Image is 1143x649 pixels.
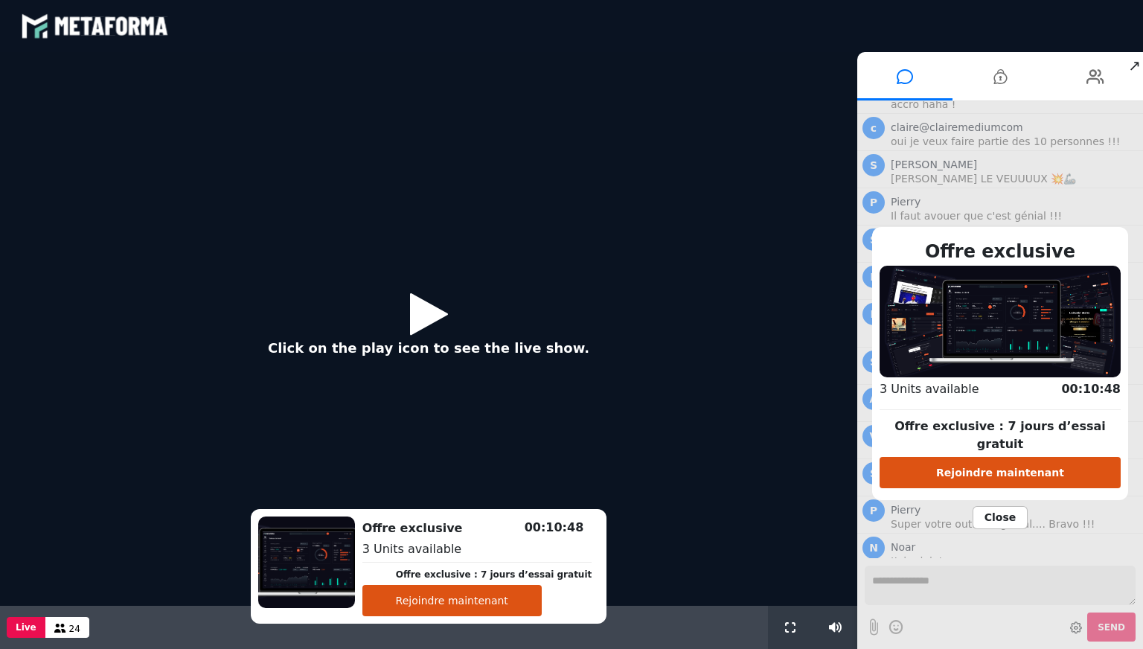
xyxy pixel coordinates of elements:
button: Rejoindre maintenant [362,585,542,616]
button: Live [7,617,45,638]
img: 1739179564043-A1P6JPNQHWVVYF2vtlsBksFrceJM3QJX.png [258,517,355,608]
button: Rejoindre maintenant [880,457,1121,488]
h2: Offre exclusive [362,519,592,537]
p: Offre exclusive : 7 jours d’essai gratuit [880,418,1121,453]
span: 3 Units available [362,542,462,556]
span: Close [973,506,1028,529]
span: 24 [69,624,80,634]
button: Click on the play icon to see the live show. [253,281,604,377]
h2: Offre exclusive [880,238,1121,265]
img: 1739179564043-A1P6JPNQHWVVYF2vtlsBksFrceJM3QJX.png [880,266,1121,377]
span: 00:10:48 [1061,382,1121,396]
span: 3 Units available [880,382,979,396]
p: Click on the play icon to see the live show. [268,338,589,358]
span: 00:10:48 [525,520,584,534]
span: ↗ [1126,52,1143,79]
p: Offre exclusive : 7 jours d’essai gratuit [396,568,592,581]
